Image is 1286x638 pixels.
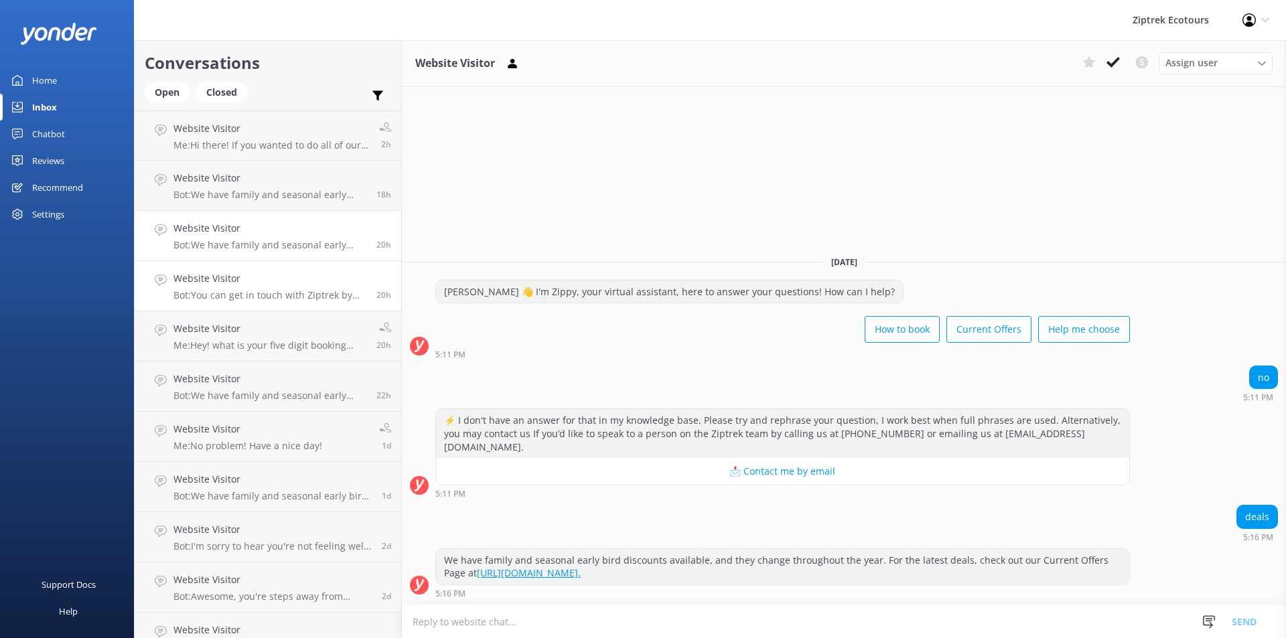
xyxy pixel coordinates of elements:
span: Oct 14 2025 12:40pm (UTC +13:00) Pacific/Auckland [382,440,391,451]
div: Inbox [32,94,57,121]
p: Bot: I'm sorry to hear you're not feeling well. To cancel your booking, please contact our friend... [173,540,372,552]
span: Oct 13 2025 11:11am (UTC +13:00) Pacific/Auckland [382,540,391,552]
strong: 5:11 PM [435,490,466,498]
div: Reviews [32,147,64,174]
p: Bot: You can get in touch with Ziptrek by emailing [EMAIL_ADDRESS][DOMAIN_NAME] or calling [PHONE... [173,289,366,301]
h4: Website Visitor [173,522,372,537]
div: Recommend [32,174,83,201]
h3: Website Visitor [415,55,495,72]
span: Assign user [1165,56,1218,70]
a: Website VisitorMe:Hey! what is your five digit booking reference (it will begin with a 4) and you... [135,311,401,362]
div: Oct 14 2025 05:11pm (UTC +13:00) Pacific/Auckland [1243,392,1278,402]
div: no [1250,366,1277,389]
a: Website VisitorBot:You can get in touch with Ziptrek by emailing [EMAIL_ADDRESS][DOMAIN_NAME] or ... [135,261,401,311]
h4: Website Visitor [173,321,366,336]
span: [DATE] [823,256,865,268]
div: Oct 14 2025 05:16pm (UTC +13:00) Pacific/Auckland [1236,532,1278,542]
div: Closed [196,82,247,102]
div: Open [145,82,190,102]
a: Website VisitorBot:We have family and seasonal early bird discounts available! These offers can c... [135,362,401,412]
div: [PERSON_NAME] 👋 I'm Zippy, your virtual assistant, here to answer your questions! How can I help? [436,281,903,303]
div: Assign User [1159,52,1273,74]
a: Website VisitorBot:Awesome, you're steps away from ziplining! It's easiest to book your zipline e... [135,562,401,613]
span: Oct 14 2025 04:45pm (UTC +13:00) Pacific/Auckland [376,339,391,351]
a: Website VisitorBot:We have family and seasonal early bird discounts available, and they change th... [135,211,401,261]
a: [URL][DOMAIN_NAME]. [477,566,581,579]
span: Oct 14 2025 05:16pm (UTC +13:00) Pacific/Auckland [376,239,391,250]
a: Open [145,84,196,99]
p: Me: No problem! Have a nice day! [173,440,322,452]
div: Support Docs [42,571,96,598]
div: Help [59,598,78,625]
div: Oct 14 2025 05:16pm (UTC +13:00) Pacific/Auckland [435,588,1130,598]
p: Bot: We have family and seasonal early bird discounts available, which change throughout the year... [173,189,366,201]
strong: 5:11 PM [435,351,466,359]
button: 📩 Contact me by email [436,458,1129,485]
div: Chatbot [32,121,65,147]
h4: Website Visitor [173,121,369,136]
div: deals [1237,505,1277,528]
p: Bot: We have family and seasonal early bird discounts available, and they change throughout the y... [173,239,366,251]
h4: Website Visitor [173,271,366,286]
h4: Website Visitor [173,171,366,185]
a: Website VisitorBot:We have family and seasonal early bird discounts available, which change throu... [135,161,401,211]
a: Website VisitorMe:No problem! Have a nice day!1d [135,412,401,462]
a: Website VisitorBot:I'm sorry to hear you're not feeling well. To cancel your booking, please cont... [135,512,401,562]
h4: Website Visitor [173,372,366,386]
strong: 5:16 PM [1243,534,1273,542]
button: How to book [865,316,940,343]
a: Website VisitorMe:Hi there! If you wanted to do all of our ziplines plus our 21m drop, you would ... [135,110,401,161]
button: Help me choose [1038,316,1130,343]
h4: Website Visitor [173,623,372,637]
div: Oct 14 2025 05:11pm (UTC +13:00) Pacific/Auckland [435,349,1130,359]
a: Website VisitorBot:We have family and seasonal early bird discounts available, which change throu... [135,462,401,512]
h4: Website Visitor [173,472,372,487]
span: Oct 13 2025 06:51am (UTC +13:00) Pacific/Auckland [382,590,391,602]
div: Home [32,67,57,94]
p: Me: Hi there! If you wanted to do all of our ziplines plus our 21m drop, you would need to do bot... [173,139,369,151]
div: Settings [32,201,64,228]
h2: Conversations [145,50,391,76]
img: yonder-white-logo.png [20,23,97,45]
p: Bot: We have family and seasonal early bird discounts available! These offers can change througho... [173,390,366,402]
span: Oct 14 2025 02:49pm (UTC +13:00) Pacific/Auckland [376,390,391,401]
p: Bot: Awesome, you're steps away from ziplining! It's easiest to book your zipline experience onli... [173,590,372,603]
h4: Website Visitor [173,572,372,587]
a: Closed [196,84,254,99]
span: Oct 14 2025 05:06pm (UTC +13:00) Pacific/Auckland [376,289,391,301]
strong: 5:11 PM [1243,394,1273,402]
span: Oct 14 2025 06:56pm (UTC +13:00) Pacific/Auckland [376,189,391,200]
span: Oct 15 2025 10:52am (UTC +13:00) Pacific/Auckland [381,139,391,150]
div: We have family and seasonal early bird discounts available, and they change throughout the year. ... [436,549,1129,584]
h4: Website Visitor [173,422,322,436]
div: ⚡ I don't have an answer for that in my knowledge base. Please try and rephrase your question, I ... [436,409,1129,458]
span: Oct 13 2025 09:54pm (UTC +13:00) Pacific/Auckland [382,490,391,501]
p: Bot: We have family and seasonal early bird discounts available, which change throughout the year... [173,490,372,502]
h4: Website Visitor [173,221,366,236]
button: Current Offers [946,316,1031,343]
strong: 5:16 PM [435,590,466,598]
div: Oct 14 2025 05:11pm (UTC +13:00) Pacific/Auckland [435,489,1130,498]
p: Me: Hey! what is your five digit booking reference (it will begin with a 4) and your email addres... [173,339,366,351]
